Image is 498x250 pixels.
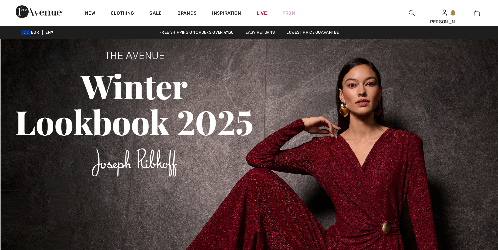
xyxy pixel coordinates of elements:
[474,9,480,17] img: My Bag
[483,10,484,16] span: 1
[442,9,447,17] img: My Info
[111,10,134,17] a: Clothing
[428,18,460,25] div: [PERSON_NAME]
[281,30,344,35] a: Lowest Price Guarantee
[240,30,280,35] a: Easy Returns
[21,30,41,35] span: EUR
[409,9,415,17] img: search the website
[85,10,95,17] a: New
[282,10,295,17] a: Prom
[212,10,241,17] span: Inspiration
[461,9,492,17] a: 1
[45,30,53,35] span: EN
[177,10,197,17] a: Brands
[257,10,267,17] a: Live
[149,10,161,17] a: Sale
[442,10,447,16] a: Sign In
[21,30,31,35] img: Euro
[154,30,239,35] a: Free shipping on orders over €130
[16,5,62,18] img: 1ère Avenue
